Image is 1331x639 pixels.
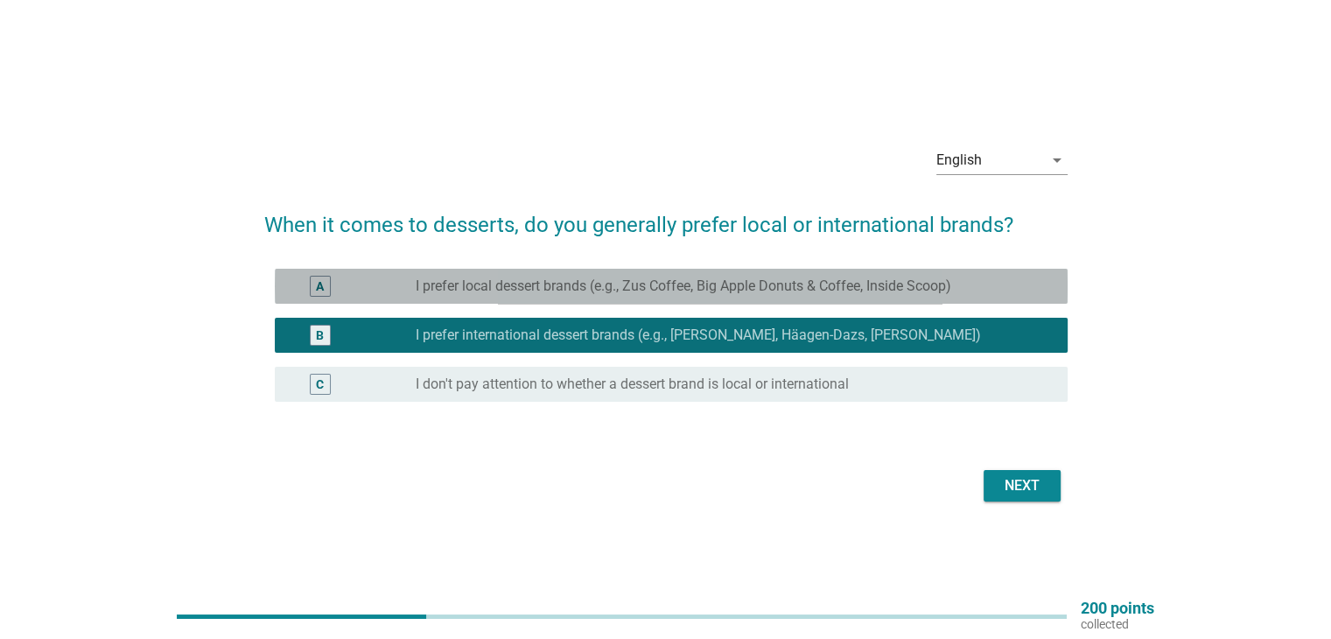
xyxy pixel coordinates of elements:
[1081,600,1154,616] p: 200 points
[316,376,324,394] div: C
[1081,616,1154,632] p: collected
[416,327,981,344] label: I prefer international dessert brands (e.g., [PERSON_NAME], Häagen-Dazs, [PERSON_NAME])
[936,152,982,168] div: English
[316,327,324,345] div: B
[984,470,1061,502] button: Next
[316,277,324,296] div: A
[264,192,1068,241] h2: When it comes to desserts, do you generally prefer local or international brands?
[416,376,849,393] label: I don't pay attention to whether a dessert brand is local or international
[416,277,951,295] label: I prefer local dessert brands (e.g., Zus Coffee, Big Apple Donuts & Coffee, Inside Scoop)
[998,475,1047,496] div: Next
[1047,150,1068,171] i: arrow_drop_down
